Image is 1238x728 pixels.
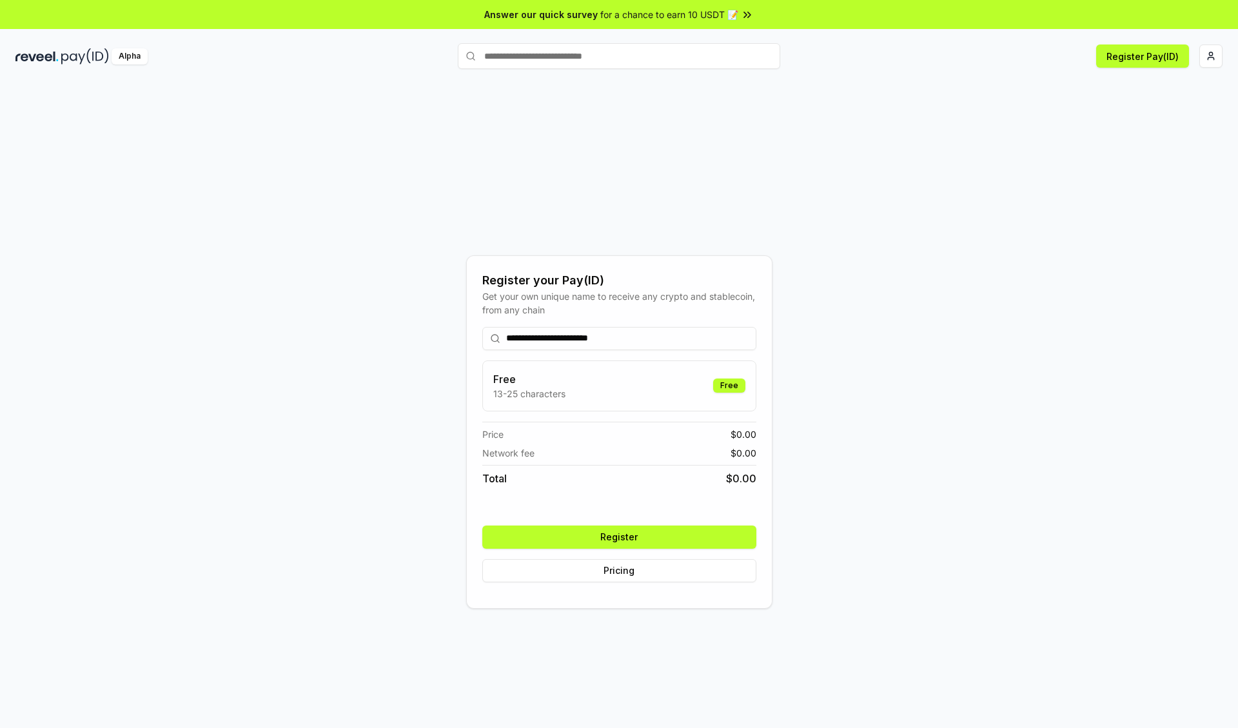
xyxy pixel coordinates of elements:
[482,428,504,441] span: Price
[61,48,109,64] img: pay_id
[482,290,756,317] div: Get your own unique name to receive any crypto and stablecoin, from any chain
[493,371,565,387] h3: Free
[731,428,756,441] span: $ 0.00
[482,526,756,549] button: Register
[600,8,738,21] span: for a chance to earn 10 USDT 📝
[493,387,565,400] p: 13-25 characters
[482,559,756,582] button: Pricing
[482,271,756,290] div: Register your Pay(ID)
[731,446,756,460] span: $ 0.00
[1096,44,1189,68] button: Register Pay(ID)
[15,48,59,64] img: reveel_dark
[726,471,756,486] span: $ 0.00
[482,471,507,486] span: Total
[484,8,598,21] span: Answer our quick survey
[713,379,745,393] div: Free
[482,446,535,460] span: Network fee
[112,48,148,64] div: Alpha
